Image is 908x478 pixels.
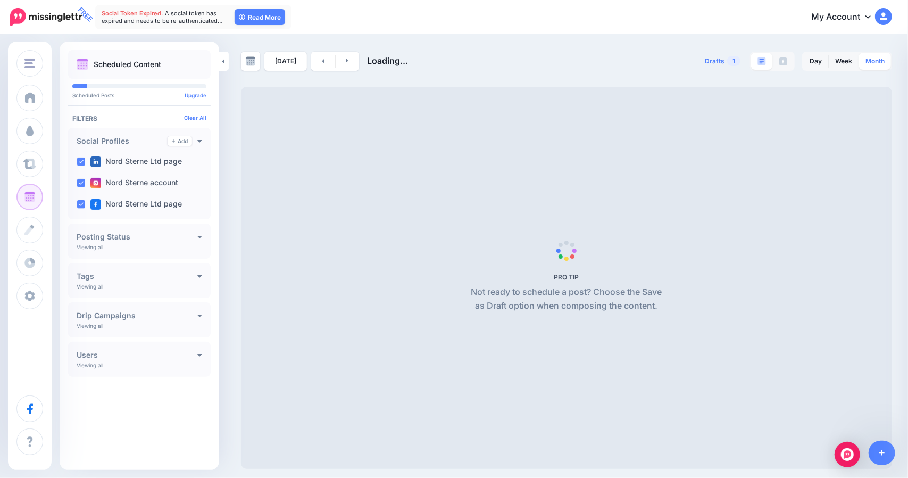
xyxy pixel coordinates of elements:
[235,9,285,25] a: Read More
[72,93,206,98] p: Scheduled Posts
[90,178,178,188] label: Nord Sterne account
[90,199,101,210] img: facebook-square.png
[90,178,101,188] img: instagram-square.png
[77,273,197,280] h4: Tags
[859,53,891,70] a: Month
[467,273,667,281] h5: PRO TIP
[77,233,197,241] h4: Posting Status
[184,114,206,121] a: Clear All
[10,8,82,26] img: Missinglettr
[102,10,223,24] span: A social token has expired and needs to be re-authenticated…
[801,4,892,30] a: My Account
[246,56,255,66] img: calendar-grey-darker.png
[90,156,101,167] img: linkedin-square.png
[77,312,197,319] h4: Drip Campaigns
[467,285,667,313] p: Not ready to schedule a post? Choose the Save as Draft option when composing the content.
[835,442,860,467] div: Open Intercom Messenger
[77,59,88,70] img: calendar.png
[74,4,96,26] span: FREE
[757,57,766,65] img: paragraph-boxed.png
[185,92,206,98] a: Upgrade
[77,323,103,329] p: Viewing all
[24,59,35,68] img: menu.png
[90,199,182,210] label: Nord Sterne Ltd page
[779,57,787,65] img: facebook-grey-square.png
[705,58,724,64] span: Drafts
[102,10,163,17] span: Social Token Expired.
[168,136,192,146] a: Add
[367,55,408,66] span: Loading...
[698,52,747,71] a: Drafts1
[803,53,828,70] a: Day
[727,56,740,66] span: 1
[10,5,82,29] a: FREE
[77,244,103,250] p: Viewing all
[77,362,103,368] p: Viewing all
[829,53,859,70] a: Week
[77,283,103,290] p: Viewing all
[90,156,182,167] label: Nord Sterne Ltd page
[77,137,168,145] h4: Social Profiles
[72,114,206,122] h4: Filters
[94,61,161,68] p: Scheduled Content
[77,351,197,359] h4: Users
[264,52,307,71] a: [DATE]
